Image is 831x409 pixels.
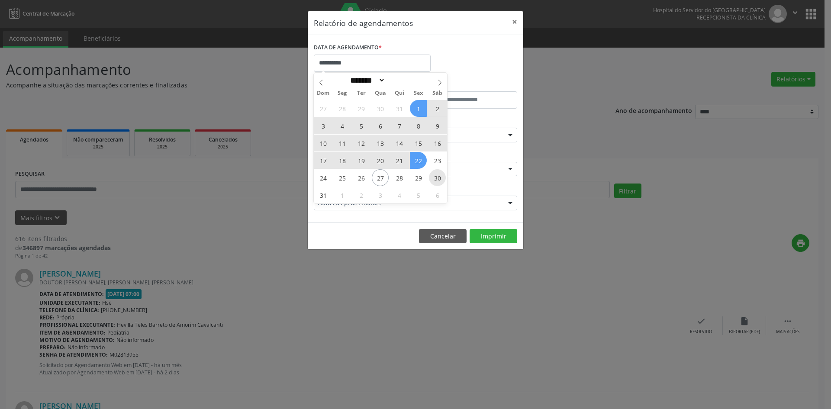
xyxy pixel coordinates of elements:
[390,90,409,96] span: Qui
[391,117,408,134] span: Agosto 7, 2025
[429,169,446,186] span: Agosto 30, 2025
[334,187,351,203] span: Setembro 1, 2025
[315,187,332,203] span: Agosto 31, 2025
[410,117,427,134] span: Agosto 8, 2025
[391,152,408,169] span: Agosto 21, 2025
[347,76,385,85] select: Month
[418,78,517,91] label: ATÉ
[506,11,523,32] button: Close
[315,117,332,134] span: Agosto 3, 2025
[314,41,382,55] label: DATA DE AGENDAMENTO
[428,90,447,96] span: Sáb
[372,117,389,134] span: Agosto 6, 2025
[371,90,390,96] span: Qua
[372,100,389,117] span: Julho 30, 2025
[470,229,517,244] button: Imprimir
[315,100,332,117] span: Julho 27, 2025
[409,90,428,96] span: Sex
[410,100,427,117] span: Agosto 1, 2025
[429,187,446,203] span: Setembro 6, 2025
[410,187,427,203] span: Setembro 5, 2025
[353,117,370,134] span: Agosto 5, 2025
[391,100,408,117] span: Julho 31, 2025
[410,169,427,186] span: Agosto 29, 2025
[429,100,446,117] span: Agosto 2, 2025
[391,169,408,186] span: Agosto 28, 2025
[391,187,408,203] span: Setembro 4, 2025
[353,152,370,169] span: Agosto 19, 2025
[334,135,351,151] span: Agosto 11, 2025
[385,76,414,85] input: Year
[429,152,446,169] span: Agosto 23, 2025
[372,135,389,151] span: Agosto 13, 2025
[372,187,389,203] span: Setembro 3, 2025
[391,135,408,151] span: Agosto 14, 2025
[334,169,351,186] span: Agosto 25, 2025
[410,135,427,151] span: Agosto 15, 2025
[353,100,370,117] span: Julho 29, 2025
[429,135,446,151] span: Agosto 16, 2025
[314,17,413,29] h5: Relatório de agendamentos
[419,229,467,244] button: Cancelar
[314,90,333,96] span: Dom
[334,100,351,117] span: Julho 28, 2025
[353,169,370,186] span: Agosto 26, 2025
[372,152,389,169] span: Agosto 20, 2025
[334,117,351,134] span: Agosto 4, 2025
[353,135,370,151] span: Agosto 12, 2025
[334,152,351,169] span: Agosto 18, 2025
[353,187,370,203] span: Setembro 2, 2025
[410,152,427,169] span: Agosto 22, 2025
[372,169,389,186] span: Agosto 27, 2025
[315,169,332,186] span: Agosto 24, 2025
[429,117,446,134] span: Agosto 9, 2025
[315,152,332,169] span: Agosto 17, 2025
[333,90,352,96] span: Seg
[315,135,332,151] span: Agosto 10, 2025
[352,90,371,96] span: Ter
